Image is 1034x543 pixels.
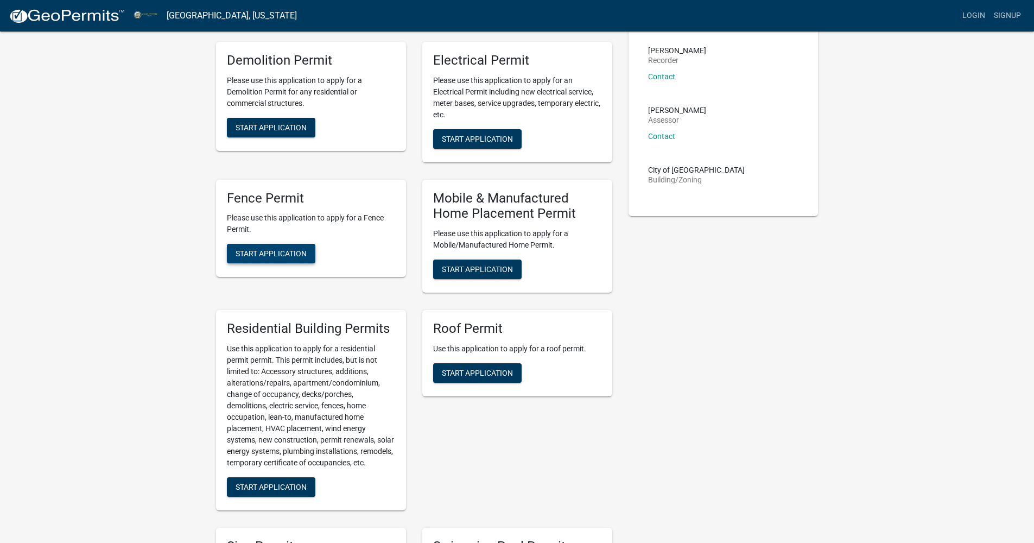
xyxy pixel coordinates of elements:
p: Assessor [648,116,706,124]
button: Start Application [433,363,522,383]
h5: Roof Permit [433,321,601,337]
a: Login [958,5,989,26]
span: Start Application [442,134,513,143]
h5: Demolition Permit [227,53,395,68]
a: Contact [648,132,675,141]
a: Signup [989,5,1025,26]
h5: Fence Permit [227,191,395,206]
span: Start Application [442,368,513,377]
h5: Electrical Permit [433,53,601,68]
span: Start Application [236,249,307,258]
p: Please use this application to apply for an Electrical Permit including new electrical service, m... [433,75,601,121]
span: Start Application [236,123,307,131]
p: [PERSON_NAME] [648,106,706,114]
button: Start Application [433,129,522,149]
button: Start Application [433,260,522,279]
p: Please use this application to apply for a Demolition Permit for any residential or commercial st... [227,75,395,109]
button: Start Application [227,118,315,137]
p: Use this application to apply for a roof permit. [433,343,601,355]
button: Start Application [227,244,315,263]
p: Recorder [648,56,706,64]
p: Building/Zoning [648,176,745,184]
button: Start Application [227,477,315,497]
p: City of [GEOGRAPHIC_DATA] [648,166,745,174]
a: [GEOGRAPHIC_DATA], [US_STATE] [167,7,297,25]
h5: Mobile & Manufactured Home Placement Permit [433,191,601,222]
p: [PERSON_NAME] [648,47,706,54]
span: Start Application [442,265,513,274]
h5: Residential Building Permits [227,321,395,337]
p: Please use this application to apply for a Fence Permit. [227,212,395,235]
p: Use this application to apply for a residential permit permit. This permit includes, but is not l... [227,343,395,469]
a: Contact [648,72,675,81]
p: Please use this application to apply for a Mobile/Manufactured Home Permit. [433,228,601,251]
span: Start Application [236,482,307,491]
img: Miami County, Indiana [134,8,158,23]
